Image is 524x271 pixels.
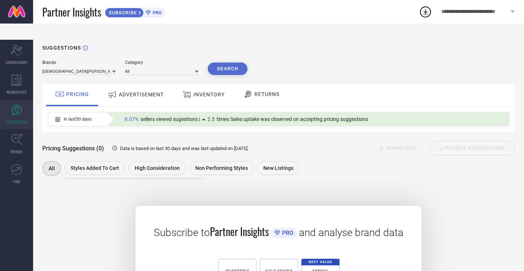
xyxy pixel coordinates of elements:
span: times Sales uptake was observed on accepting pricing suggestions [217,116,368,122]
span: Data is based on last 30 days and was last updated on [DATE] . [120,146,249,151]
span: SUGGESTIONS [6,119,28,125]
span: Subscribe to [154,227,210,239]
span: PRO [280,229,293,236]
span: PRO [151,10,162,15]
span: Partner Insights [42,4,101,19]
div: Percentage of sellers who have viewed suggestions for the current Insight Type [121,114,372,124]
span: In last 30 days [64,117,92,122]
span: Non Performing Styles [195,165,248,171]
span: Styles Added To Cart [71,165,119,171]
span: INVENTORY [193,92,225,97]
button: Search [208,63,247,75]
div: Open download list [419,5,432,18]
span: RETURNS [254,91,279,97]
div: Brands [42,60,116,65]
span: All [49,165,55,171]
span: Partner Insights [210,224,269,239]
div: Accept Suggestions [429,141,515,156]
span: SCORECARDS [6,60,28,65]
span: SUBSCRIBE [105,10,139,15]
div: Category [125,60,199,65]
span: 2.5 [207,116,215,122]
span: 8.07% [125,116,139,122]
span: New Listings [263,165,293,171]
h1: SUGGESTIONS [42,45,81,51]
a: SUBSCRIBEPRO [105,6,165,18]
span: FWD [13,179,20,184]
span: ADVERTISEMENT [119,92,164,97]
span: WORKSPACE [7,89,27,95]
span: sellers viewed sugestions | [140,116,200,122]
span: TRENDS [10,149,23,154]
span: and analyse brand data [299,227,403,239]
span: PRICING [66,91,89,97]
span: Pricing Suggestions (0) [42,145,104,152]
span: High Consideration [135,165,180,171]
